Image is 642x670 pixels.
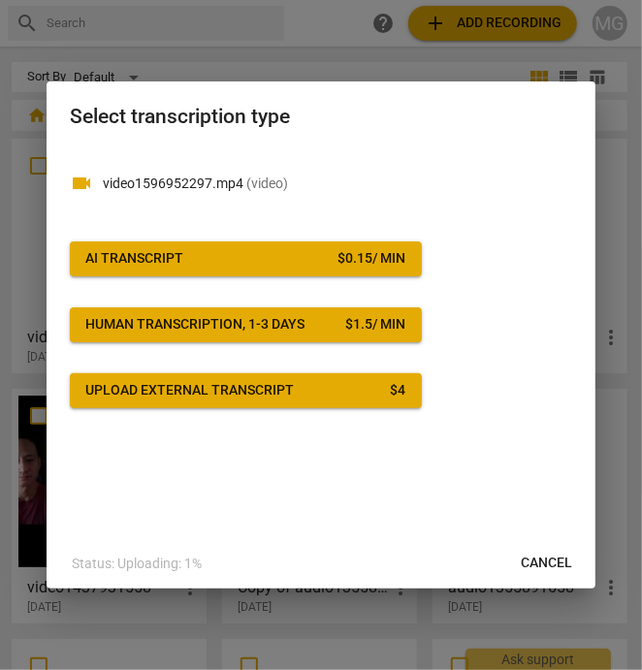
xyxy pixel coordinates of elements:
div: Human transcription, 1-3 days [85,315,305,335]
button: Upload external transcript$4 [70,373,422,408]
span: Cancel [521,554,572,573]
span: videocam [70,172,93,195]
div: Upload external transcript [85,381,294,400]
p: Status: Uploading: 1% [72,554,202,574]
button: Human transcription, 1-3 days$1.5/ min [70,307,422,342]
p: video1596952297.mp4(video) [103,174,572,194]
div: $ 1.5 / min [346,315,406,335]
div: $ 0.15 / min [338,249,406,269]
h2: Select transcription type [70,105,572,129]
div: $ 4 [391,381,406,400]
span: ( video ) [246,175,288,191]
div: AI Transcript [85,249,183,269]
button: AI Transcript$0.15/ min [70,241,422,276]
button: Cancel [505,546,588,581]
